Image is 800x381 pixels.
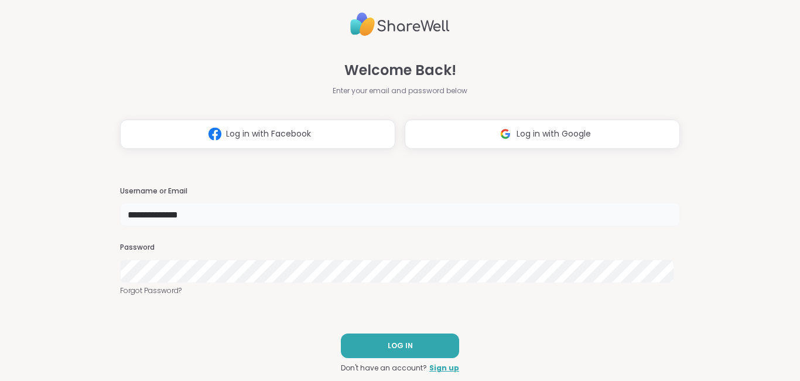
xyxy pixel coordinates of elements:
h3: Username or Email [120,186,680,196]
span: LOG IN [388,341,413,351]
a: Forgot Password? [120,285,680,296]
span: Welcome Back! [344,60,456,81]
a: Sign up [429,363,459,373]
img: ShareWell Logomark [204,123,226,145]
span: Log in with Facebook [226,128,311,140]
span: Log in with Google [517,128,591,140]
h3: Password [120,243,680,253]
button: LOG IN [341,334,459,358]
span: Enter your email and password below [333,86,467,96]
img: ShareWell Logomark [494,123,517,145]
button: Log in with Facebook [120,120,395,149]
img: ShareWell Logo [350,8,450,41]
span: Don't have an account? [341,363,427,373]
button: Log in with Google [405,120,680,149]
